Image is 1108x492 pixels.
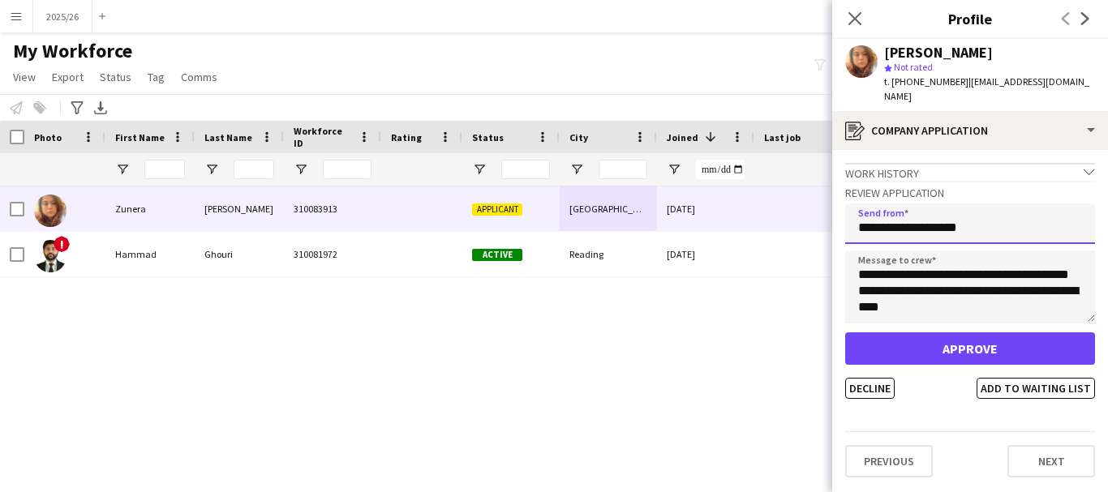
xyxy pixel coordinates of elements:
[472,203,522,216] span: Applicant
[141,66,171,88] a: Tag
[13,39,132,63] span: My Workforce
[195,232,284,276] div: Ghouri
[832,111,1108,150] div: Company application
[100,70,131,84] span: Status
[105,232,195,276] div: Hammad
[181,70,217,84] span: Comms
[845,378,895,399] button: Decline
[34,240,67,272] img: Hammad Ghouri
[33,1,92,32] button: 2025/26
[323,160,371,179] input: Workforce ID Filter Input
[560,232,657,276] div: Reading
[696,160,745,179] input: Joined Filter Input
[657,232,754,276] div: [DATE]
[884,75,1089,102] span: | [EMAIL_ADDRESS][DOMAIN_NAME]
[977,378,1095,399] button: Add to waiting list
[472,131,504,143] span: Status
[6,66,42,88] a: View
[764,131,801,143] span: Last job
[1007,445,1095,477] button: Next
[93,66,138,88] a: Status
[472,249,522,261] span: Active
[657,186,754,231] div: [DATE]
[884,75,968,88] span: t. [PHONE_NUMBER]
[54,236,70,252] span: !
[52,70,84,84] span: Export
[599,160,647,179] input: City Filter Input
[667,162,681,177] button: Open Filter Menu
[569,162,584,177] button: Open Filter Menu
[144,160,185,179] input: First Name Filter Input
[204,131,252,143] span: Last Name
[294,162,308,177] button: Open Filter Menu
[845,445,933,477] button: Previous
[472,162,487,177] button: Open Filter Menu
[884,45,993,60] div: [PERSON_NAME]
[195,186,284,231] div: [PERSON_NAME]
[569,131,588,143] span: City
[294,125,352,149] span: Workforce ID
[234,160,274,179] input: Last Name Filter Input
[34,195,67,227] img: Zunera Arif
[845,332,1095,365] button: Approve
[115,131,165,143] span: First Name
[91,98,110,118] app-action-btn: Export XLSX
[845,186,1095,200] h3: Review Application
[284,186,381,231] div: 310083913
[284,232,381,276] div: 310081972
[148,70,165,84] span: Tag
[391,131,422,143] span: Rating
[45,66,90,88] a: Export
[13,70,36,84] span: View
[174,66,224,88] a: Comms
[501,160,550,179] input: Status Filter Input
[67,98,87,118] app-action-btn: Advanced filters
[832,8,1108,29] h3: Profile
[560,186,657,231] div: [GEOGRAPHIC_DATA]
[894,61,933,73] span: Not rated
[204,162,219,177] button: Open Filter Menu
[667,131,698,143] span: Joined
[845,163,1095,181] div: Work history
[105,186,195,231] div: Zunera
[34,131,62,143] span: Photo
[115,162,130,177] button: Open Filter Menu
